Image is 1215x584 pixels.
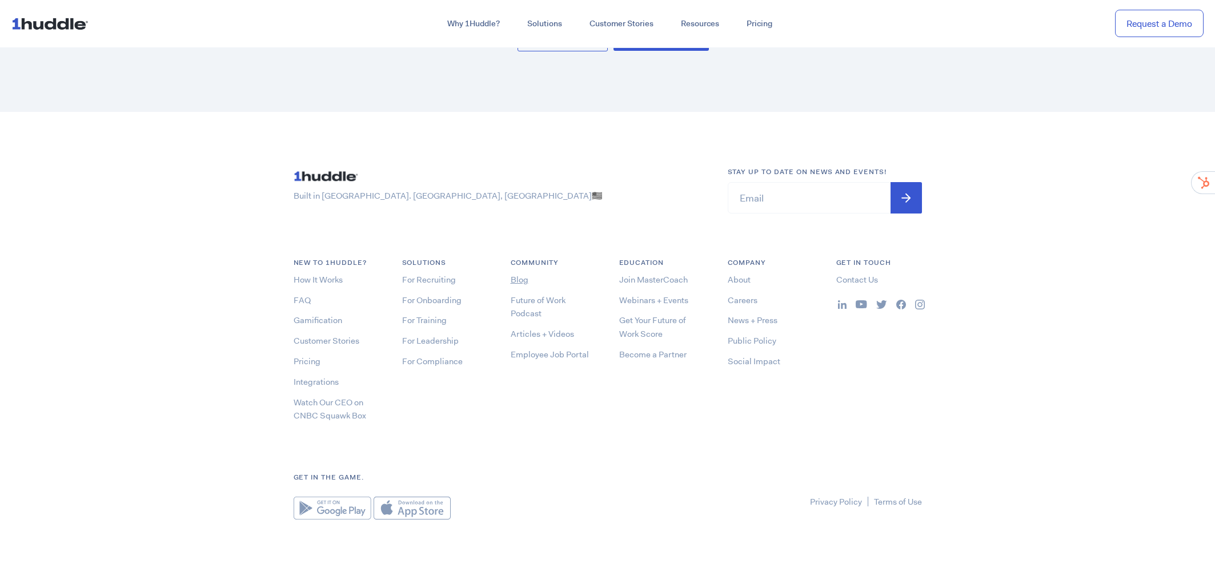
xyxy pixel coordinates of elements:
[728,335,776,347] a: Public Policy
[619,274,688,285] a: Join MasterCoach
[856,300,867,308] img: ...
[733,14,786,34] a: Pricing
[874,496,922,508] a: Terms of Use
[728,182,922,214] input: Email
[402,335,459,347] a: For Leadership
[592,190,603,202] span: 🇺🇸
[836,274,878,285] a: Contact Us
[915,300,925,309] img: ...
[402,356,463,367] a: For Compliance
[511,257,596,268] h6: COMMUNITY
[619,257,705,268] h6: Education
[294,190,705,202] p: Built in [GEOGRAPHIC_DATA]. [GEOGRAPHIC_DATA], [GEOGRAPHIC_DATA]
[728,315,777,326] a: News + Press
[434,14,514,34] a: Why 1Huddle?
[511,274,528,285] a: Blog
[728,356,780,367] a: Social Impact
[810,496,862,508] a: Privacy Policy
[294,315,342,326] a: Gamification
[402,257,488,268] h6: Solutions
[374,497,451,519] img: Apple App Store
[294,397,366,422] a: Watch Our CEO on CNBC Squawk Box
[619,349,687,360] a: Become a Partner
[294,274,343,285] a: How It Works
[402,295,462,306] a: For Onboarding
[619,315,686,340] a: Get Your Future of Work Score
[294,376,339,388] a: Integrations
[836,257,922,268] h6: Get in Touch
[891,182,922,214] input: Submit
[402,274,456,285] a: For Recruiting
[294,335,359,347] a: Customer Stories
[728,274,751,285] a: About
[294,257,379,268] h6: NEW TO 1HUDDLE?
[838,300,847,309] img: ...
[294,472,922,483] h6: Get in the game.
[576,14,667,34] a: Customer Stories
[728,295,757,306] a: Careers
[294,167,362,185] img: ...
[294,356,320,367] a: Pricing
[619,295,688,306] a: Webinars + Events
[511,349,589,360] a: Employee Job Portal
[514,14,576,34] a: Solutions
[11,13,93,34] img: ...
[402,315,447,326] a: For Training
[511,328,574,340] a: Articles + Videos
[667,14,733,34] a: Resources
[1115,10,1204,38] a: Request a Demo
[728,257,813,268] h6: COMPANY
[294,295,311,306] a: FAQ
[728,167,922,178] h6: Stay up to date on news and events!
[294,497,371,519] img: Google Play Store
[896,300,906,309] img: ...
[511,295,566,320] a: Future of Work Podcast
[876,300,887,309] img: ...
